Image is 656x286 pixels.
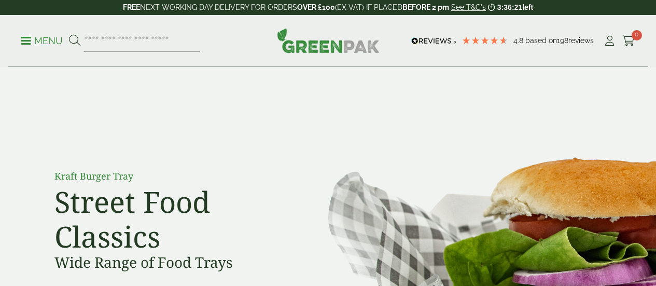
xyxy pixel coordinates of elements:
a: See T&C's [451,3,486,11]
h3: Wide Range of Food Trays [54,254,288,271]
p: Kraft Burger Tray [54,169,288,183]
i: Cart [622,36,635,46]
span: left [522,3,533,11]
span: 4.8 [513,36,525,45]
div: 4.79 Stars [462,36,508,45]
span: 3:36:21 [497,3,522,11]
strong: FREE [123,3,140,11]
strong: OVER £100 [297,3,335,11]
span: Based on [525,36,557,45]
a: Menu [21,35,63,45]
h2: Street Food Classics [54,184,288,254]
span: 198 [557,36,568,45]
p: Menu [21,35,63,47]
span: reviews [568,36,594,45]
img: REVIEWS.io [411,37,456,45]
strong: BEFORE 2 pm [402,3,449,11]
img: GreenPak Supplies [277,28,380,53]
i: My Account [603,36,616,46]
span: 0 [632,30,642,40]
a: 0 [622,33,635,49]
